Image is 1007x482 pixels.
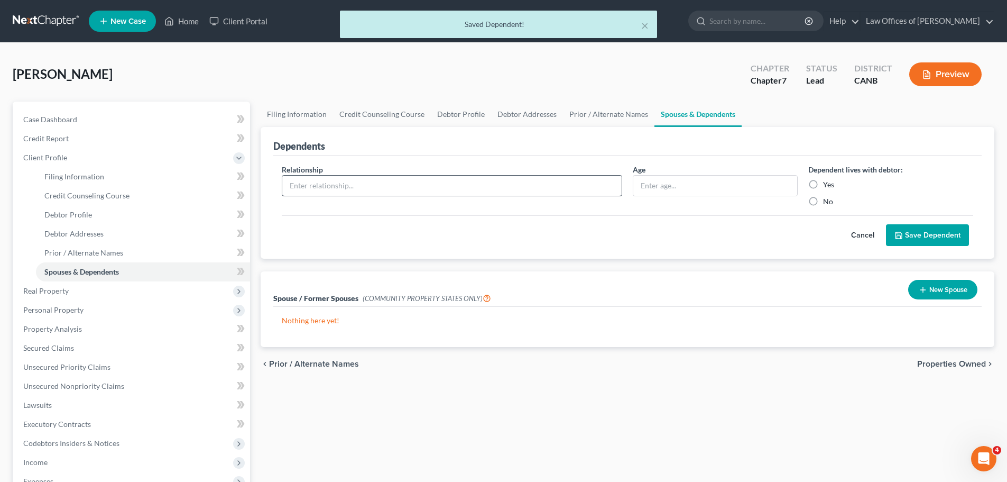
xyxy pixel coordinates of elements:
a: Debtor Addresses [36,224,250,243]
span: Filing Information [44,172,104,181]
a: Spouses & Dependents [36,262,250,281]
i: chevron_left [261,360,269,368]
span: 4 [993,446,1001,454]
i: chevron_right [986,360,994,368]
div: District [854,62,892,75]
span: Prior / Alternate Names [44,248,123,257]
div: Dependents [273,140,325,152]
span: Property Analysis [23,324,82,333]
button: Preview [909,62,982,86]
span: Lawsuits [23,401,52,410]
span: Debtor Addresses [44,229,104,238]
a: Debtor Profile [431,102,491,127]
a: Property Analysis [15,320,250,339]
a: Lawsuits [15,396,250,415]
label: No [823,196,833,207]
a: Debtor Addresses [491,102,563,127]
span: Debtor Profile [44,210,92,219]
button: × [641,19,649,32]
span: Secured Claims [23,343,74,352]
a: Prior / Alternate Names [563,102,654,127]
a: Prior / Alternate Names [36,243,250,262]
label: Yes [823,179,834,190]
button: Save Dependent [886,224,969,247]
a: Filing Information [36,167,250,186]
label: Dependent lives with debtor: [808,164,903,175]
iframe: Intercom live chat [971,446,996,471]
span: Executory Contracts [23,420,91,429]
div: Status [806,62,837,75]
button: chevron_left Prior / Alternate Names [261,360,359,368]
div: CANB [854,75,892,87]
span: Spouses & Dependents [44,267,119,276]
div: Chapter [751,62,789,75]
span: Credit Counseling Course [44,191,130,200]
p: Nothing here yet! [282,315,973,326]
span: Personal Property [23,305,84,314]
a: Case Dashboard [15,110,250,129]
div: Chapter [751,75,789,87]
a: Unsecured Priority Claims [15,358,250,377]
a: Spouses & Dependents [654,102,742,127]
input: Enter relationship... [282,176,622,196]
a: Secured Claims [15,339,250,358]
a: Unsecured Nonpriority Claims [15,377,250,396]
span: Case Dashboard [23,115,77,124]
div: Lead [806,75,837,87]
a: Credit Counseling Course [333,102,431,127]
span: 7 [782,75,787,85]
span: [PERSON_NAME] [13,66,113,81]
input: Enter age... [633,176,797,196]
a: Executory Contracts [15,415,250,434]
span: Spouse / Former Spouses [273,294,358,303]
span: Credit Report [23,134,69,143]
a: Filing Information [261,102,333,127]
div: Saved Dependent! [348,19,649,30]
a: Debtor Profile [36,205,250,224]
a: Credit Report [15,129,250,148]
button: Cancel [839,225,886,246]
span: Income [23,458,48,467]
span: Real Property [23,286,69,295]
span: (COMMUNITY PROPERTY STATES ONLY) [363,294,491,303]
span: Relationship [282,165,323,174]
span: Properties Owned [917,360,986,368]
span: Unsecured Nonpriority Claims [23,381,124,390]
span: Prior / Alternate Names [269,360,359,368]
span: Codebtors Insiders & Notices [23,439,119,448]
button: Properties Owned chevron_right [917,360,994,368]
span: Client Profile [23,153,67,162]
span: Unsecured Priority Claims [23,362,110,371]
label: Age [633,164,645,175]
a: Credit Counseling Course [36,186,250,205]
button: New Spouse [908,280,977,299]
